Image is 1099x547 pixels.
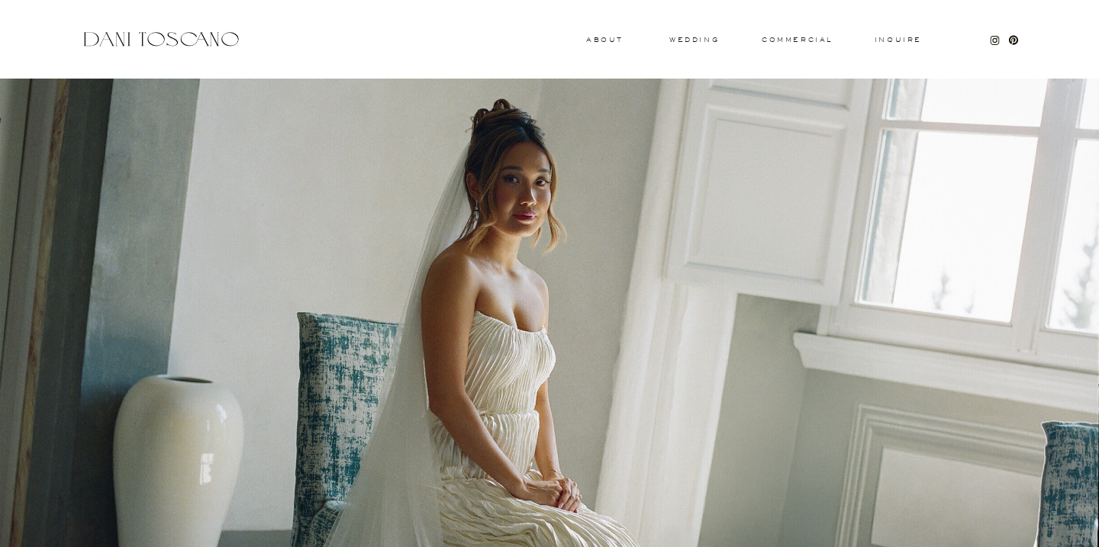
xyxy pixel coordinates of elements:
[762,37,832,43] a: commercial
[874,37,923,44] a: Inquire
[669,37,719,42] a: wedding
[586,37,620,42] a: About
